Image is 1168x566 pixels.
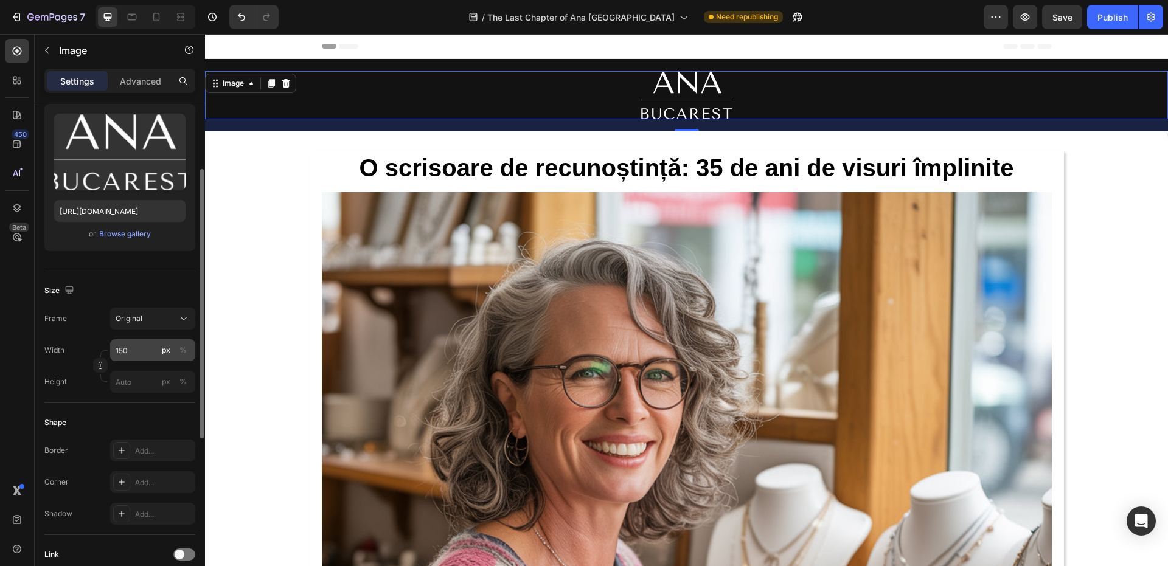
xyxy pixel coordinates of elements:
input: px% [110,371,195,393]
input: px% [110,339,195,361]
label: Height [44,376,67,387]
p: 7 [80,10,85,24]
button: px [176,374,190,389]
strong: O scrisoare de recunoștință: 35 de ani de visuri împlinite [155,120,809,147]
p: Advanced [120,75,161,88]
img: gempages_573392599566516998-d86c3af4-a3c1-418a-9cc3-5842ba96803e.png [436,37,527,85]
div: Open Intercom Messenger [1127,506,1156,536]
div: % [179,345,187,356]
div: Link [44,549,59,560]
span: or [89,227,96,241]
p: Image [59,43,162,58]
input: https://example.com/image.jpg [54,200,186,222]
div: Image [15,44,41,55]
div: px [162,345,170,356]
div: Publish [1097,11,1128,24]
div: px [162,376,170,387]
div: 450 [12,129,29,139]
span: / [482,11,485,24]
div: Undo/Redo [229,5,279,29]
div: Shape [44,417,66,428]
div: Browse gallery [99,229,151,240]
div: Border [44,445,68,456]
p: Settings [60,75,94,88]
div: Add... [135,446,192,457]
button: px [176,343,190,357]
button: % [159,343,173,357]
button: Publish [1087,5,1138,29]
label: Width [44,345,64,356]
button: 7 [5,5,91,29]
div: Add... [135,477,192,488]
button: % [159,374,173,389]
button: Browse gallery [99,228,151,240]
span: Save [1052,12,1072,22]
div: Corner [44,477,69,488]
img: preview-image [54,114,186,190]
div: Add... [135,509,192,520]
div: Beta [9,223,29,232]
iframe: Design area [205,34,1168,566]
span: Need republishing [716,12,778,22]
button: Save [1042,5,1082,29]
div: % [179,376,187,387]
div: Shadow [44,508,72,519]
button: Original [110,308,195,330]
span: Original [116,313,142,324]
span: The Last Chapter of Ana [GEOGRAPHIC_DATA] [487,11,675,24]
label: Frame [44,313,67,324]
div: Size [44,283,77,299]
